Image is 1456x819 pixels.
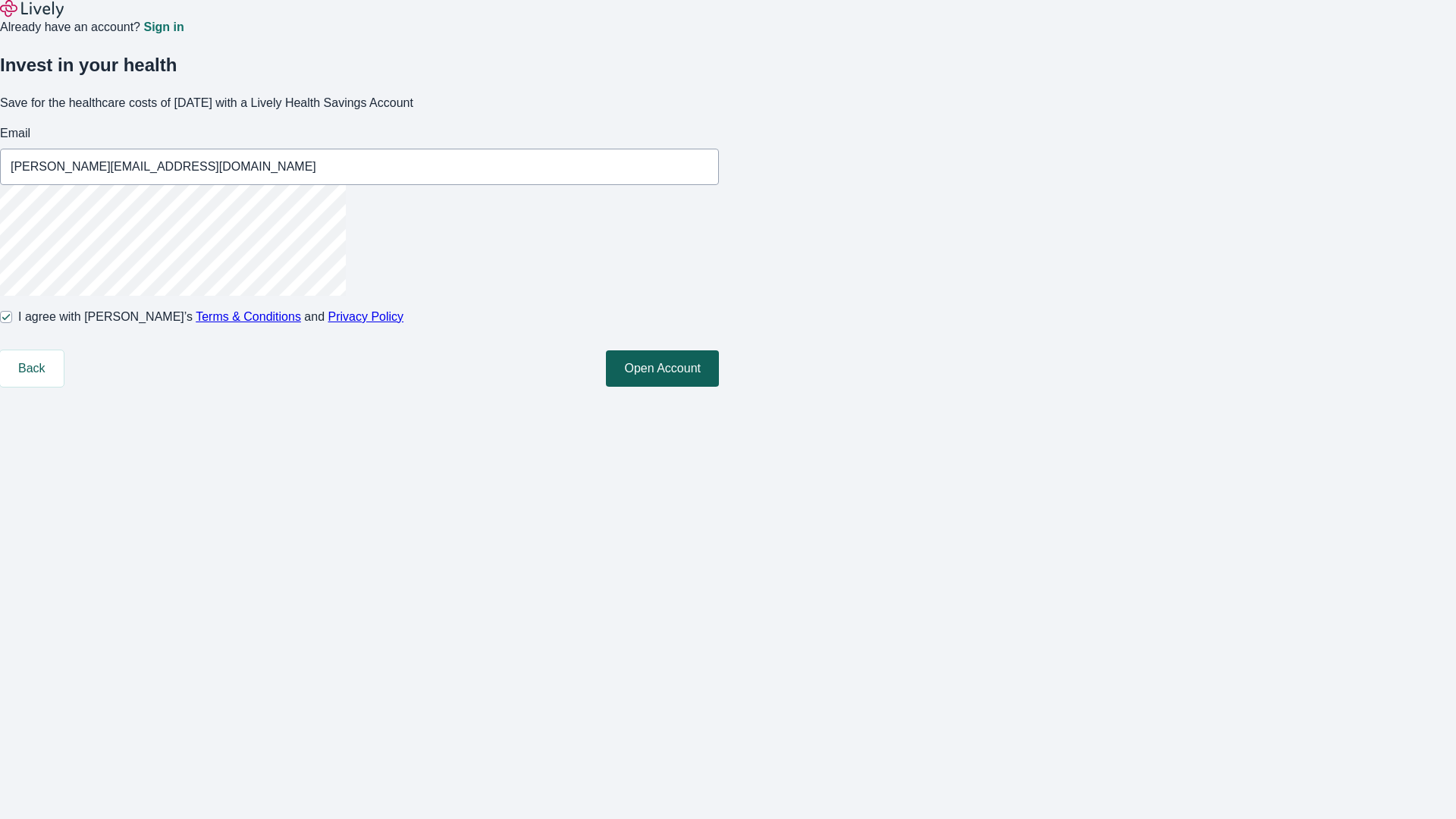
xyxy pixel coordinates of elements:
[143,21,184,33] a: Sign in
[606,350,719,387] button: Open Account
[328,310,404,323] a: Privacy Policy
[18,308,403,326] span: I agree with [PERSON_NAME]’s and
[196,310,301,323] a: Terms & Conditions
